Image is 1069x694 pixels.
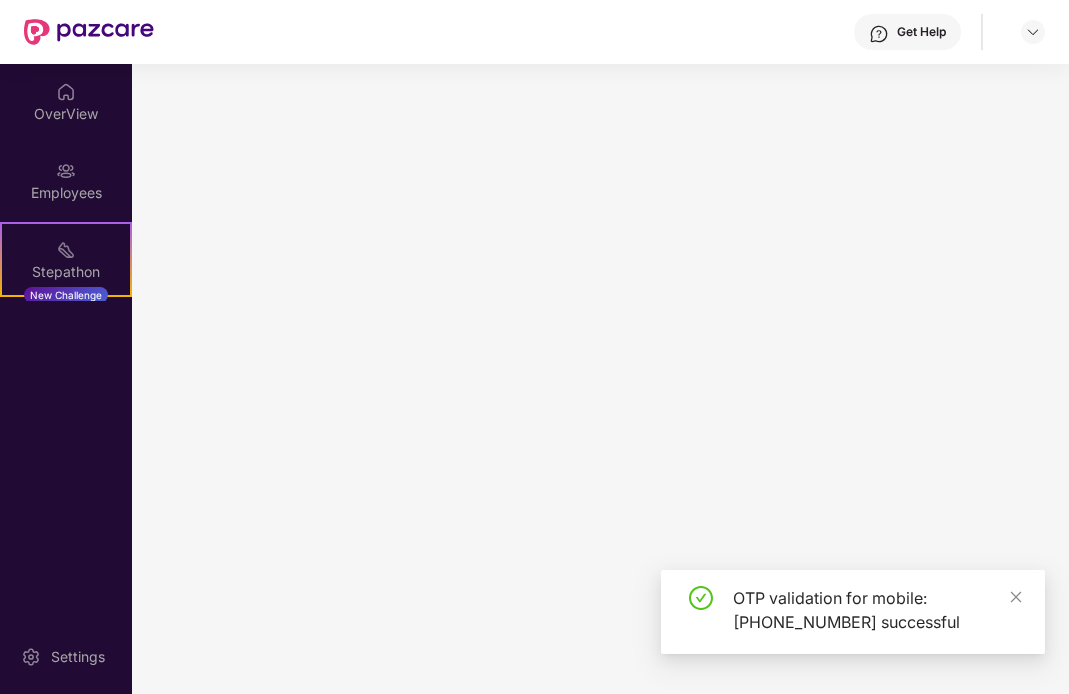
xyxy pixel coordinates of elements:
[21,647,41,667] img: svg+xml;base64,PHN2ZyBpZD0iU2V0dGluZy0yMHgyMCIgeG1sbnM9Imh0dHA6Ly93d3cudzMub3JnLzIwMDAvc3ZnIiB3aW...
[897,24,946,40] div: Get Help
[56,161,76,181] img: svg+xml;base64,PHN2ZyBpZD0iRW1wbG95ZWVzIiB4bWxucz0iaHR0cDovL3d3dy53My5vcmcvMjAwMC9zdmciIHdpZHRoPS...
[45,647,111,667] div: Settings
[869,24,889,44] img: svg+xml;base64,PHN2ZyBpZD0iSGVscC0zMngzMiIgeG1sbnM9Imh0dHA6Ly93d3cudzMub3JnLzIwMDAvc3ZnIiB3aWR0aD...
[1009,590,1023,604] span: close
[56,240,76,260] img: svg+xml;base64,PHN2ZyB4bWxucz0iaHR0cDovL3d3dy53My5vcmcvMjAwMC9zdmciIHdpZHRoPSIyMSIgaGVpZ2h0PSIyMC...
[1025,24,1041,40] img: svg+xml;base64,PHN2ZyBpZD0iRHJvcGRvd24tMzJ4MzIiIHhtbG5zPSJodHRwOi8vd3d3LnczLm9yZy8yMDAwL3N2ZyIgd2...
[689,586,713,610] span: check-circle
[24,19,154,45] img: New Pazcare Logo
[56,82,76,102] img: svg+xml;base64,PHN2ZyBpZD0iSG9tZSIgeG1sbnM9Imh0dHA6Ly93d3cudzMub3JnLzIwMDAvc3ZnIiB3aWR0aD0iMjAiIG...
[733,586,1021,634] div: OTP validation for mobile: [PHONE_NUMBER] successful
[2,262,130,282] div: Stepathon
[24,287,108,303] div: New Challenge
